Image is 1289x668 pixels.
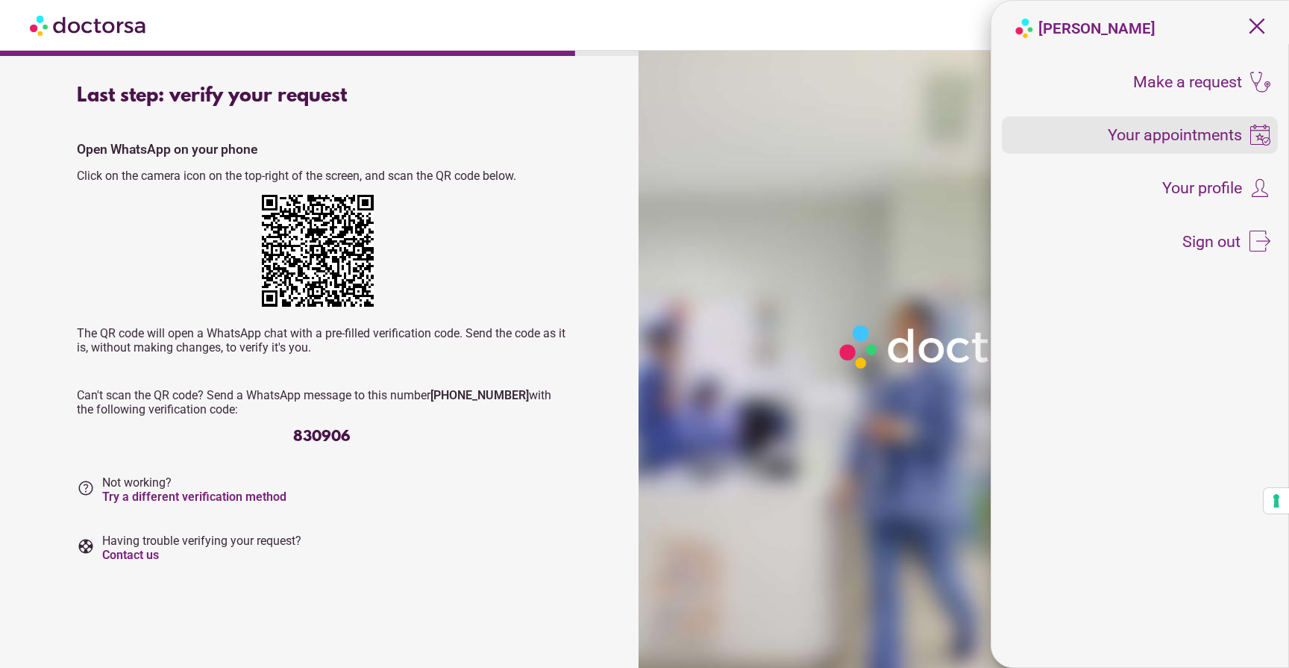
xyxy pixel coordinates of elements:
p: Can't scan the QR code? Send a WhatsApp message to this number with the following verification code: [77,388,566,416]
strong: [PERSON_NAME] [1038,19,1155,37]
p: The QR code will open a WhatsApp chat with a pre-filled verification code. Send the code as it is... [77,326,566,355]
span: Sign out [1182,234,1241,250]
span: close [1243,12,1271,40]
img: Doctorsa.com [30,8,148,42]
img: icons8-booking-100.png [1249,125,1270,146]
a: Contact us [102,548,159,562]
p: Click on the camera icon on the top-right of the screen, and scan the QR code below. [77,169,566,183]
span: Your appointments [1108,127,1242,143]
span: Having trouble verifying your request? [102,534,301,562]
strong: Open WhatsApp on your phone [77,142,257,157]
img: logo-doctorsa-baloon.png [1014,18,1035,39]
img: w+EHaIAAAAGSURBVAMA81Y3OYWCqBkAAAAASUVORK5CYII= [262,195,374,307]
img: icons8-customer-100.png [1249,178,1270,199]
img: icons8-stethoscope-100.png [1249,72,1270,93]
div: https://wa.me/+12673231263?text=My+request+verification+code+is+830906 [262,195,381,314]
div: Last step: verify your request [77,85,566,107]
i: help [77,479,95,497]
span: Make a request [1133,74,1242,90]
div: 830906 [77,428,566,446]
img: icons8-sign-out-50.png [1249,231,1270,252]
span: Your profile [1162,180,1242,196]
button: Your consent preferences for tracking technologies [1264,488,1289,514]
i: support [77,537,95,555]
img: Logo-Doctorsa-trans-White-partial-flat.png [832,318,1091,375]
a: Try a different verification method [102,490,286,504]
span: Not working? [102,475,286,504]
strong: [PHONE_NUMBER] [430,388,529,402]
